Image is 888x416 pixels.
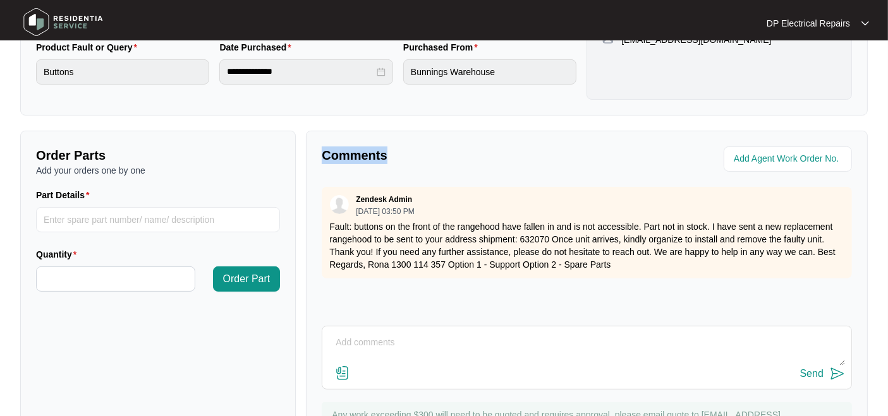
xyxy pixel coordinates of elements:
p: DP Electrical Repairs [767,17,850,30]
p: Zendesk Admin [356,194,412,205]
img: residentia service logo [19,3,107,41]
label: Part Details [36,189,95,201]
span: Order Part [223,271,271,287]
img: user.svg [330,195,349,214]
div: Send [800,368,824,379]
input: Part Details [36,207,280,232]
p: Order Parts [36,146,280,164]
p: Fault: buttons on the front of the rangehood have fallen in and is not accessible. Part not in st... [329,220,844,271]
img: file-attachment-doc.svg [335,365,350,381]
button: Order Part [213,266,281,292]
input: Date Purchased [227,65,374,78]
p: Comments [322,146,578,164]
input: Quantity [37,267,195,291]
button: Send [800,365,845,383]
label: Purchased From [403,41,483,54]
p: [DATE] 03:50 PM [356,208,414,215]
input: Purchased From [403,59,576,85]
label: Date Purchased [219,41,296,54]
img: dropdown arrow [861,20,869,27]
label: Quantity [36,248,82,261]
label: Product Fault or Query [36,41,142,54]
img: send-icon.svg [830,366,845,381]
input: Product Fault or Query [36,59,209,85]
p: Add your orders one by one [36,164,280,177]
input: Add Agent Work Order No. [734,152,844,167]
